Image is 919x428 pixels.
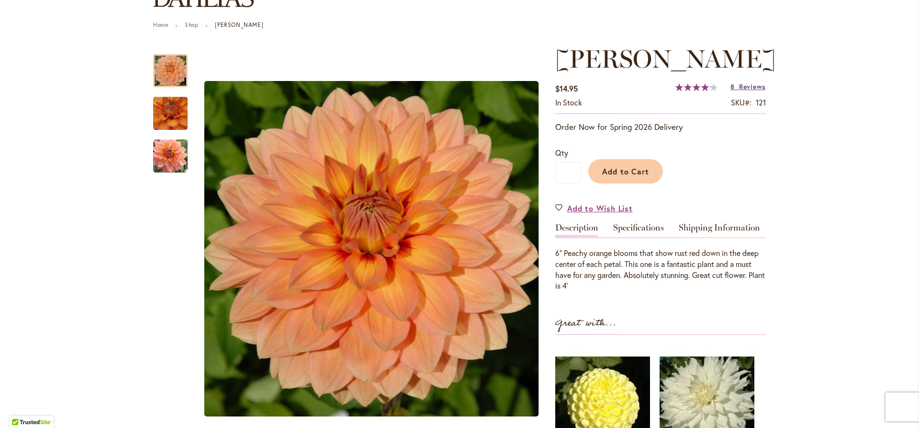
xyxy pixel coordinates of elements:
[739,82,766,91] span: Reviews
[555,223,766,291] div: Detailed Product Info
[730,82,735,91] span: 8
[555,44,776,74] span: [PERSON_NAME]
[602,166,650,176] span: Add to Cart
[136,133,205,179] img: Nicholas
[555,203,633,214] a: Add to Wish List
[555,97,582,107] span: In stock
[555,121,766,133] p: Order Now for Spring 2026 Delivery
[153,45,197,87] div: Nicholas
[613,223,664,237] a: Specifications
[555,148,568,158] span: Qty
[567,203,633,214] span: Add to Wish List
[555,83,578,93] span: $14.95
[756,97,766,108] div: 121
[204,81,539,416] img: Nicholas
[555,223,598,237] a: Description
[555,315,616,331] strong: Great with...
[153,21,168,28] a: Home
[679,223,760,237] a: Shipping Information
[215,21,263,28] strong: [PERSON_NAME]
[137,81,204,147] img: Nicholas
[7,394,34,421] iframe: Launch Accessibility Center
[153,87,197,130] div: Nicholas
[555,248,766,291] div: 6” Peachy orange blooms that show rust red down in the deep center of each petal. This one is a f...
[185,21,198,28] a: Shop
[555,97,582,108] div: Availability
[588,159,663,184] button: Add to Cart
[730,82,766,91] a: 8 Reviews
[731,97,751,107] strong: SKU
[153,130,188,173] div: Nicholas
[675,83,717,91] div: 84%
